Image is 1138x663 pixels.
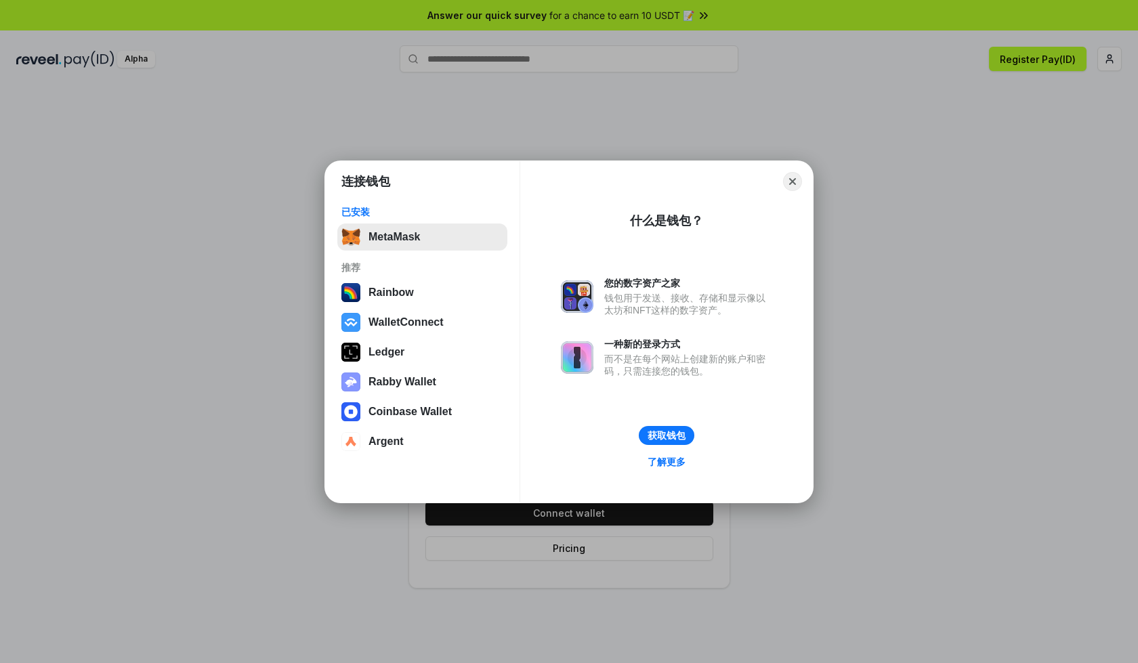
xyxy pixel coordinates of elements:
[337,339,507,366] button: Ledger
[368,376,436,388] div: Rabby Wallet
[341,432,360,451] img: svg+xml,%3Csvg%20width%3D%2228%22%20height%3D%2228%22%20viewBox%3D%220%200%2028%2028%22%20fill%3D...
[368,316,444,328] div: WalletConnect
[368,346,404,358] div: Ledger
[341,313,360,332] img: svg+xml,%3Csvg%20width%3D%2228%22%20height%3D%2228%22%20viewBox%3D%220%200%2028%2028%22%20fill%3D...
[648,429,686,442] div: 获取钱包
[341,261,503,274] div: 推荐
[337,309,507,336] button: WalletConnect
[783,172,802,191] button: Close
[341,372,360,391] img: svg+xml,%3Csvg%20xmlns%3D%22http%3A%2F%2Fwww.w3.org%2F2000%2Fsvg%22%20fill%3D%22none%22%20viewBox...
[639,426,694,445] button: 获取钱包
[341,402,360,421] img: svg+xml,%3Csvg%20width%3D%2228%22%20height%3D%2228%22%20viewBox%3D%220%200%2028%2028%22%20fill%3D...
[341,228,360,247] img: svg+xml,%3Csvg%20fill%3D%22none%22%20height%3D%2233%22%20viewBox%3D%220%200%2035%2033%22%20width%...
[368,406,452,418] div: Coinbase Wallet
[639,453,694,471] a: 了解更多
[648,456,686,468] div: 了解更多
[561,280,593,313] img: svg+xml,%3Csvg%20xmlns%3D%22http%3A%2F%2Fwww.w3.org%2F2000%2Fsvg%22%20fill%3D%22none%22%20viewBox...
[337,398,507,425] button: Coinbase Wallet
[561,341,593,374] img: svg+xml,%3Csvg%20xmlns%3D%22http%3A%2F%2Fwww.w3.org%2F2000%2Fsvg%22%20fill%3D%22none%22%20viewBox...
[337,279,507,306] button: Rainbow
[368,286,414,299] div: Rainbow
[341,206,503,218] div: 已安装
[604,338,772,350] div: 一种新的登录方式
[341,283,360,302] img: svg+xml,%3Csvg%20width%3D%22120%22%20height%3D%22120%22%20viewBox%3D%220%200%20120%20120%22%20fil...
[368,435,404,448] div: Argent
[604,277,772,289] div: 您的数字资产之家
[368,231,420,243] div: MetaMask
[341,343,360,362] img: svg+xml,%3Csvg%20xmlns%3D%22http%3A%2F%2Fwww.w3.org%2F2000%2Fsvg%22%20width%3D%2228%22%20height%3...
[604,292,772,316] div: 钱包用于发送、接收、存储和显示像以太坊和NFT这样的数字资产。
[630,213,703,229] div: 什么是钱包？
[337,223,507,251] button: MetaMask
[341,173,390,190] h1: 连接钱包
[337,368,507,395] button: Rabby Wallet
[337,428,507,455] button: Argent
[604,353,772,377] div: 而不是在每个网站上创建新的账户和密码，只需连接您的钱包。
